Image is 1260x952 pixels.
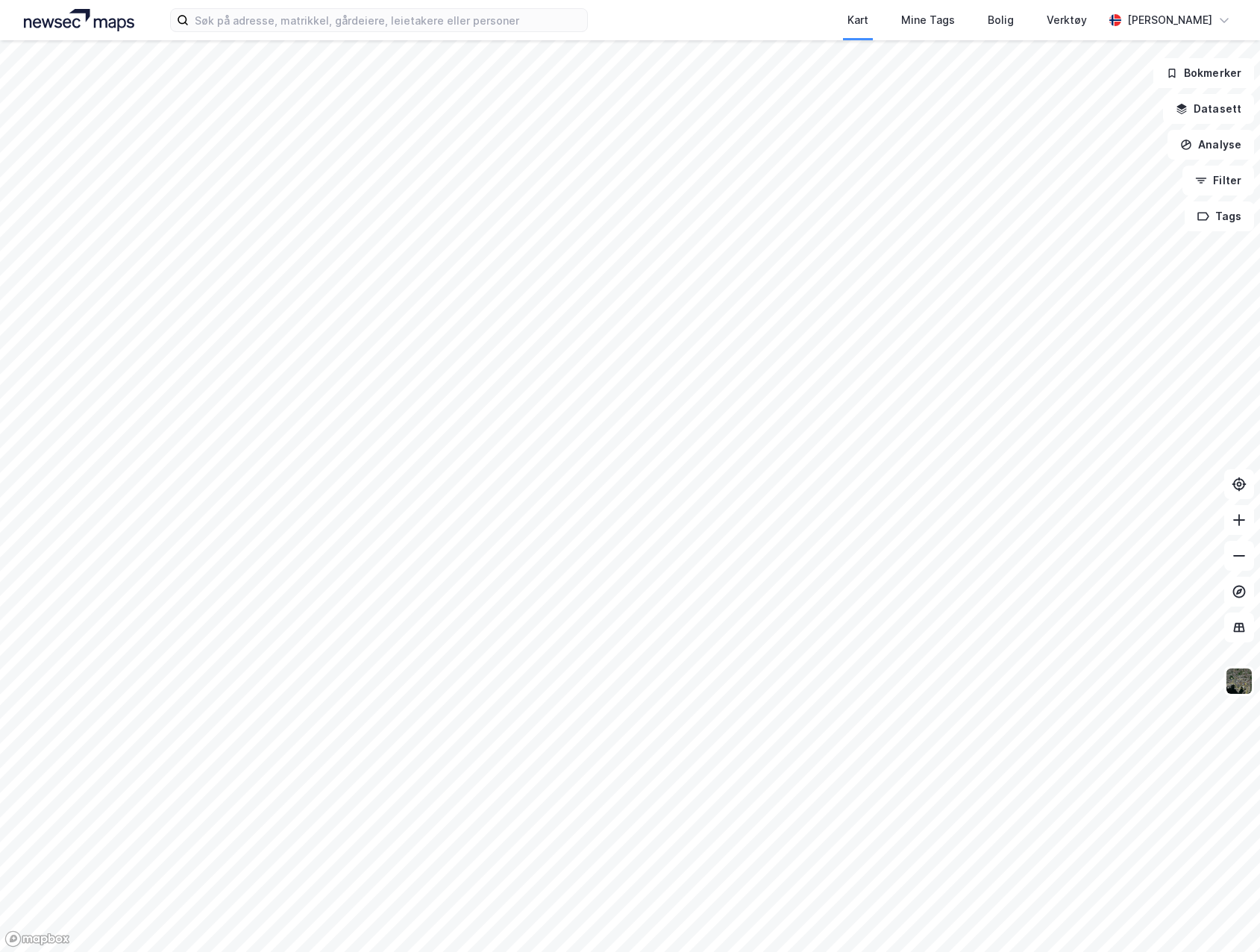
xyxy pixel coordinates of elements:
[1167,130,1254,160] button: Analyse
[1182,166,1254,195] button: Filter
[988,11,1014,29] div: Bolig
[1225,667,1253,695] img: 9k=
[4,930,70,948] a: Mapbox homepage
[847,11,868,29] div: Kart
[1047,11,1087,29] div: Verktøy
[24,9,134,31] img: logo.a4113a55bc3d86da70a041830d287a7e.svg
[1185,201,1254,231] button: Tags
[1127,11,1212,29] div: [PERSON_NAME]
[1163,94,1254,124] button: Datasett
[901,11,955,29] div: Mine Tags
[189,9,587,31] input: Søk på adresse, matrikkel, gårdeiere, leietakere eller personer
[1185,880,1260,952] iframe: Chat Widget
[1153,58,1254,88] button: Bokmerker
